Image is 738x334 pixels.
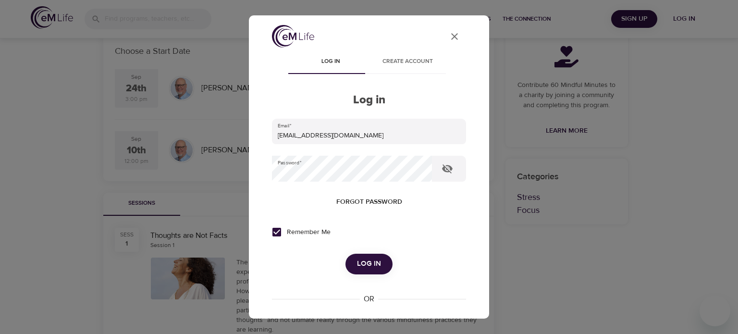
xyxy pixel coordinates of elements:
span: Create account [375,57,440,67]
h2: Log in [272,93,466,107]
span: Log in [298,57,363,67]
span: Forgot password [336,196,402,208]
button: Forgot password [332,193,406,211]
span: Remember Me [287,227,331,237]
button: Log in [345,254,393,274]
img: logo [272,25,314,48]
div: disabled tabs example [272,51,466,74]
span: Log in [357,258,381,270]
button: close [443,25,466,48]
div: OR [360,294,378,305]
